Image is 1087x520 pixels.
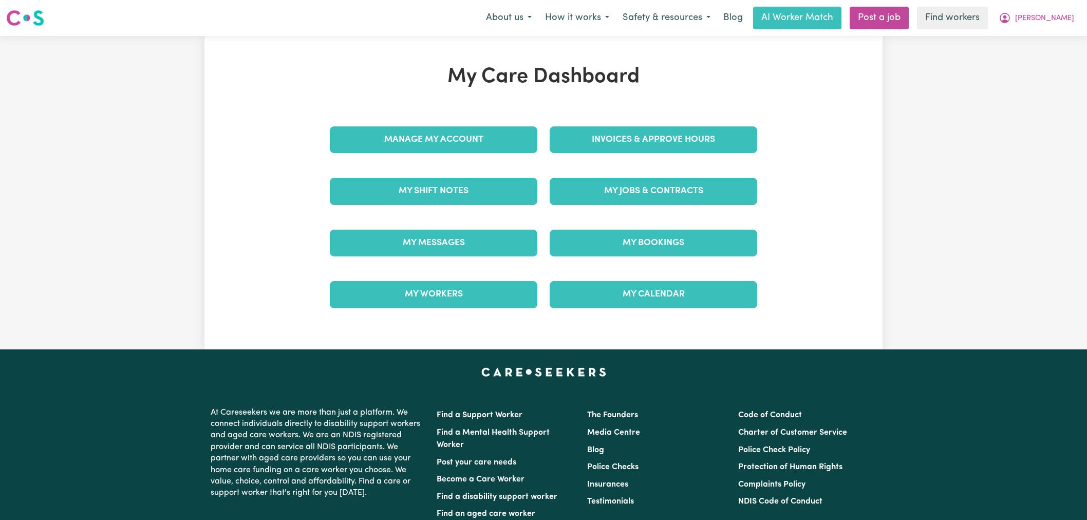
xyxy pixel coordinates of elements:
[550,126,757,153] a: Invoices & Approve Hours
[437,493,557,501] a: Find a disability support worker
[481,368,606,376] a: Careseekers home page
[437,429,550,449] a: Find a Mental Health Support Worker
[587,497,634,506] a: Testimonials
[738,480,805,489] a: Complaints Policy
[717,7,749,29] a: Blog
[587,446,604,454] a: Blog
[738,446,810,454] a: Police Check Policy
[330,178,537,205] a: My Shift Notes
[437,458,516,467] a: Post your care needs
[330,230,537,256] a: My Messages
[330,126,537,153] a: Manage My Account
[738,463,842,471] a: Protection of Human Rights
[587,429,640,437] a: Media Centre
[6,6,44,30] a: Careseekers logo
[587,480,628,489] a: Insurances
[738,411,802,419] a: Code of Conduct
[330,281,537,308] a: My Workers
[738,497,822,506] a: NDIS Code of Conduct
[992,7,1081,29] button: My Account
[6,9,44,27] img: Careseekers logo
[550,178,757,205] a: My Jobs & Contracts
[850,7,909,29] a: Post a job
[738,429,847,437] a: Charter of Customer Service
[479,7,538,29] button: About us
[1015,13,1074,24] span: [PERSON_NAME]
[587,411,638,419] a: The Founders
[211,403,424,503] p: At Careseekers we are more than just a platform. We connect individuals directly to disability su...
[324,65,763,89] h1: My Care Dashboard
[587,463,639,471] a: Police Checks
[1046,479,1079,512] iframe: Button to launch messaging window
[616,7,717,29] button: Safety & resources
[550,230,757,256] a: My Bookings
[917,7,988,29] a: Find workers
[538,7,616,29] button: How it works
[550,281,757,308] a: My Calendar
[753,7,841,29] a: AI Worker Match
[437,510,535,518] a: Find an aged care worker
[437,475,524,484] a: Become a Care Worker
[437,411,522,419] a: Find a Support Worker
